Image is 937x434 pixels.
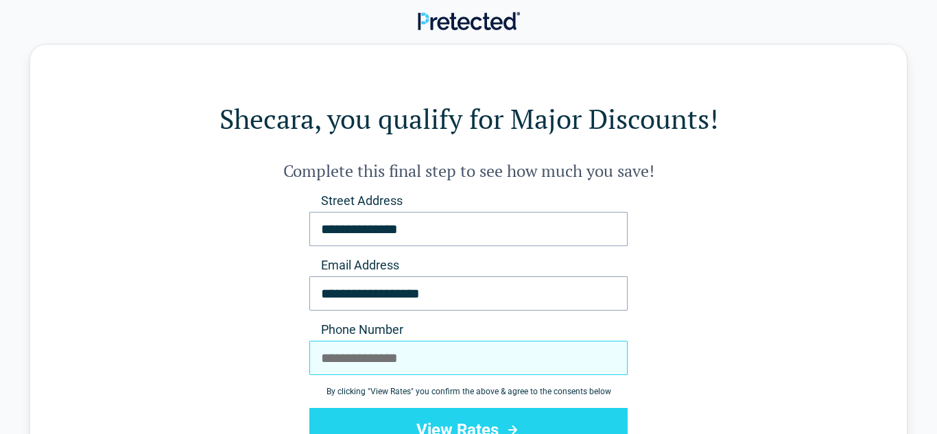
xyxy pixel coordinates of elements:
h1: Shecara, you qualify for Major Discounts! [85,99,852,138]
label: Phone Number [309,322,628,338]
div: By clicking " View Rates " you confirm the above & agree to the consents below [309,386,628,397]
label: Street Address [309,193,628,209]
label: Email Address [309,257,628,274]
h2: Complete this final step to see how much you save! [85,160,852,182]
